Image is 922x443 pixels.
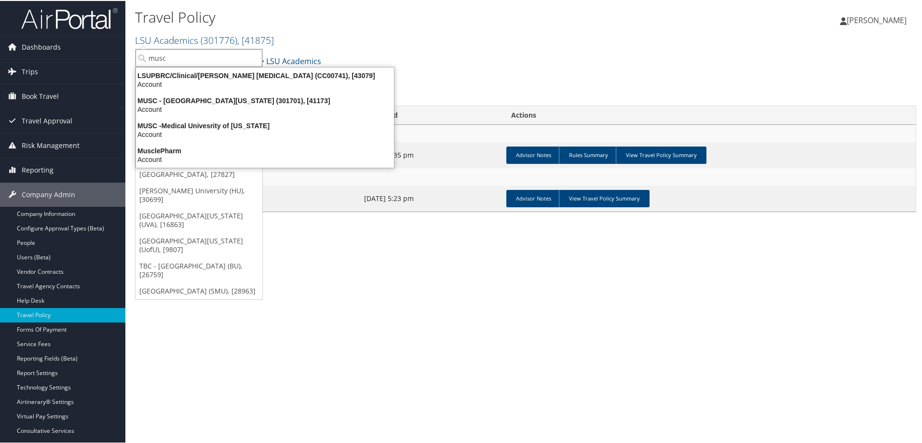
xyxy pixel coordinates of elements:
[616,146,706,163] a: View Travel Policy Summary
[130,104,400,113] div: Account
[136,182,262,207] a: [PERSON_NAME] University (HU), [30699]
[506,146,561,163] a: Advisor Notes
[136,48,262,66] input: Search Accounts
[130,121,400,129] div: MUSC -Medical Univesrity of [US_STATE]
[22,59,38,83] span: Trips
[201,33,237,46] span: ( 301776 )
[847,14,907,25] span: [PERSON_NAME]
[259,51,321,70] a: LSU Academics
[22,34,61,58] span: Dashboards
[559,189,650,206] a: View Travel Policy Summary
[359,105,502,124] th: Modified: activate to sort column ascending
[130,129,400,138] div: Account
[506,189,561,206] a: Advisor Notes
[136,257,262,282] a: TBC - [GEOGRAPHIC_DATA] (BU), [26759]
[22,83,59,107] span: Book Travel
[22,182,75,206] span: Company Admin
[237,33,274,46] span: , [ 41875 ]
[136,165,262,182] a: [GEOGRAPHIC_DATA], [27827]
[359,185,502,211] td: [DATE] 5:23 pm
[130,146,400,154] div: MusclePharm
[130,79,400,88] div: Account
[136,232,262,257] a: [GEOGRAPHIC_DATA][US_STATE] (UofU), [9807]
[135,33,274,46] a: LSU Academics
[136,124,916,141] td: LSU Academics
[136,207,262,232] a: [GEOGRAPHIC_DATA][US_STATE] (UVA), [16863]
[22,157,54,181] span: Reporting
[21,6,118,29] img: airportal-logo.png
[136,282,262,298] a: [GEOGRAPHIC_DATA] (SMU), [28963]
[840,5,916,34] a: [PERSON_NAME]
[136,167,916,185] td: LSUAM Athletics Bands
[22,108,72,132] span: Travel Approval
[135,6,656,27] h1: Travel Policy
[130,70,400,79] div: LSUPBRC/Clinical/[PERSON_NAME] [MEDICAL_DATA] (CC00741), [43079]
[130,154,400,163] div: Account
[22,133,80,157] span: Risk Management
[359,141,502,167] td: [DATE] 5:35 pm
[559,146,618,163] a: Rules Summary
[502,105,916,124] th: Actions
[130,95,400,104] div: MUSC - [GEOGRAPHIC_DATA][US_STATE] (301701), [41173]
